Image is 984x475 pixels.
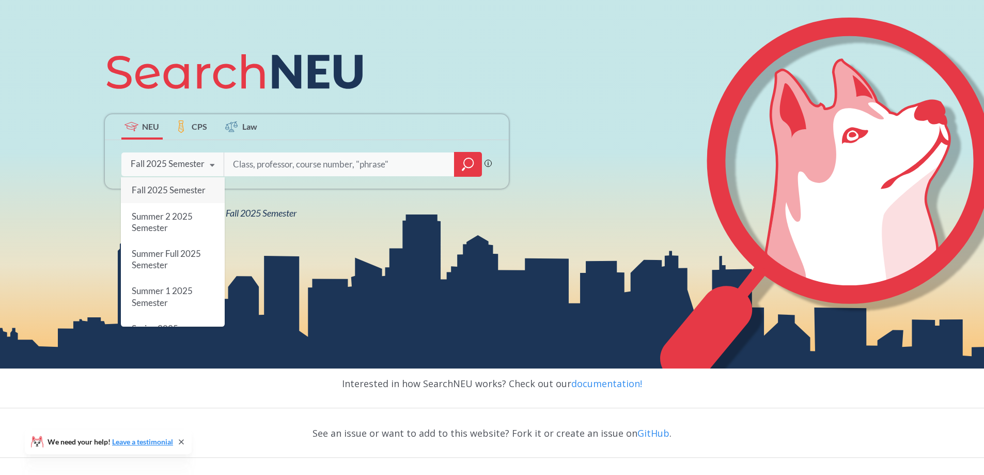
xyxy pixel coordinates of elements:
[637,427,669,439] a: GitHub
[131,210,192,233] span: Summer 2 2025 Semester
[131,207,296,219] span: View all classes for
[131,248,200,270] span: Summer Full 2025 Semester
[131,323,178,345] span: Spring 2025 Semester
[206,207,296,219] span: NEU Fall 2025 Semester
[131,185,205,195] span: Fall 2025 Semester
[454,152,482,177] div: magnifying glass
[142,120,159,132] span: NEU
[571,377,642,390] a: documentation!
[131,158,205,170] div: Fall 2025 Semester
[462,157,474,172] svg: magnifying glass
[242,120,257,132] span: Law
[232,154,447,175] input: Class, professor, course number, "phrase"
[131,285,192,308] span: Summer 1 2025 Semester
[192,120,207,132] span: CPS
